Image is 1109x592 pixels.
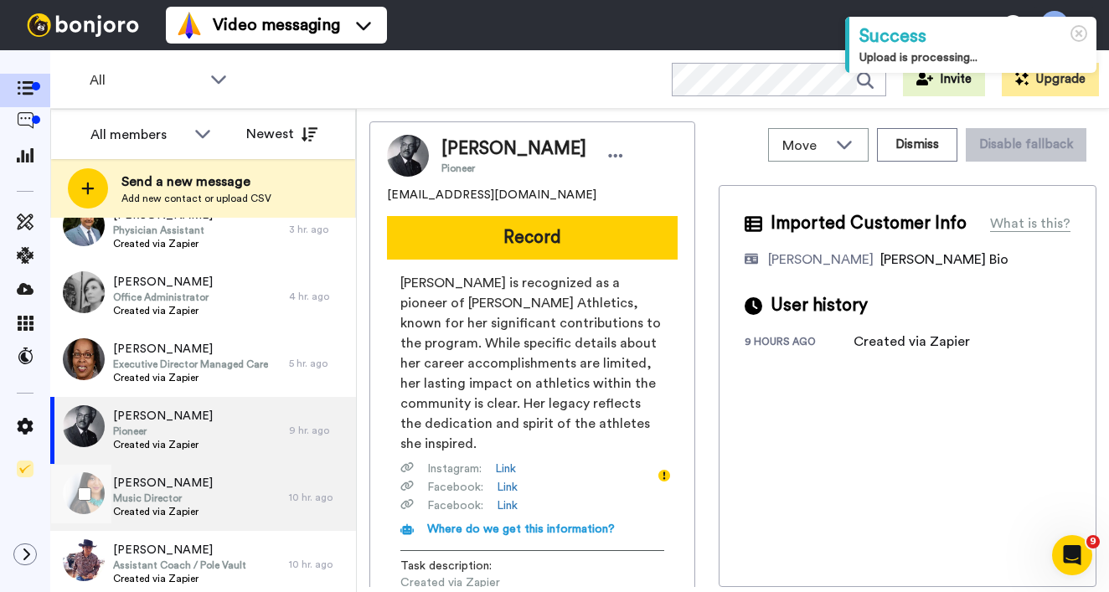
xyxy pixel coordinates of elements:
a: Link [497,479,518,496]
span: Send a new message [121,172,271,192]
img: ff25d3d0-968e-4096-b9e3-4de1df61fd98.jpg [63,271,105,313]
button: Record [387,216,678,260]
a: Link [495,461,516,477]
span: [EMAIL_ADDRESS][DOMAIN_NAME] [387,187,596,203]
span: Facebook : [427,497,483,514]
span: Created via Zapier [113,572,246,585]
span: Pioneer [113,425,213,438]
div: Tooltip anchor [657,468,672,483]
span: Created via Zapier [113,304,213,317]
span: [PERSON_NAME] [113,408,213,425]
img: c3ea1027-a2f4-4c29-a65e-c3a35c48fc4d.jpg [63,539,105,581]
span: [PERSON_NAME] Bio [880,253,1008,266]
span: Executive Director Managed Care [113,358,268,371]
img: Checklist.svg [17,461,34,477]
div: 4 hr. ago [289,290,348,303]
span: User history [771,293,868,318]
iframe: Intercom live chat [1052,535,1092,575]
span: 9 [1086,535,1100,548]
div: What is this? [990,214,1070,234]
button: Newest [234,117,330,151]
button: Dismiss [877,128,957,162]
span: [PERSON_NAME] [113,542,246,559]
div: 10 hr. ago [289,491,348,504]
span: Created via Zapier [113,505,213,518]
div: 9 hr. ago [289,424,348,437]
div: 5 hr. ago [289,357,348,370]
span: Created via Zapier [113,438,213,451]
div: 3 hr. ago [289,223,348,236]
div: Created via Zapier [854,332,970,352]
span: Pioneer [441,162,586,175]
span: Assistant Coach / Pole Vault [113,559,246,572]
span: [PERSON_NAME] is recognized as a pioneer of [PERSON_NAME] Athletics, known for her significant co... [400,273,664,454]
span: Created via Zapier [113,237,213,250]
span: All [90,70,202,90]
div: Success [859,23,1086,49]
div: 10 hr. ago [289,558,348,571]
span: Created via Zapier [400,574,560,591]
button: Invite [903,63,985,96]
img: d5a562f7-902b-4007-8be7-19bd9e49d1b7.jpg [63,338,105,380]
div: All members [90,125,186,145]
div: [PERSON_NAME] [768,250,874,270]
span: Music Director [113,492,213,505]
span: Physician Assistant [113,224,213,237]
span: Video messaging [213,13,340,37]
span: Office Administrator [113,291,213,304]
img: vm-color.svg [176,12,203,39]
button: Upgrade [1002,63,1099,96]
img: Image of Cecil Reedy [387,135,429,177]
span: Add new contact or upload CSV [121,192,271,205]
span: [PERSON_NAME] [113,274,213,291]
span: Imported Customer Info [771,211,967,236]
span: Where do we get this information? [427,523,615,535]
span: Facebook : [427,479,483,496]
span: [PERSON_NAME] [441,136,586,162]
div: 9 hours ago [745,335,854,352]
div: Upload is processing... [859,49,1086,66]
img: 2bc884a3-3792-47cc-aeda-5455012f46c3.jpg [63,405,105,447]
span: Move [782,136,828,156]
span: Instagram : [427,461,482,477]
span: [PERSON_NAME] [113,341,268,358]
span: Task description : [400,558,518,574]
img: bj-logo-header-white.svg [20,13,146,37]
span: [PERSON_NAME] [113,475,213,492]
img: ccdbbdcd-3ab9-4727-a64b-2e130bac37bb.jpg [63,204,105,246]
button: Disable fallback [966,128,1086,162]
span: Created via Zapier [113,371,268,384]
a: Link [497,497,518,514]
